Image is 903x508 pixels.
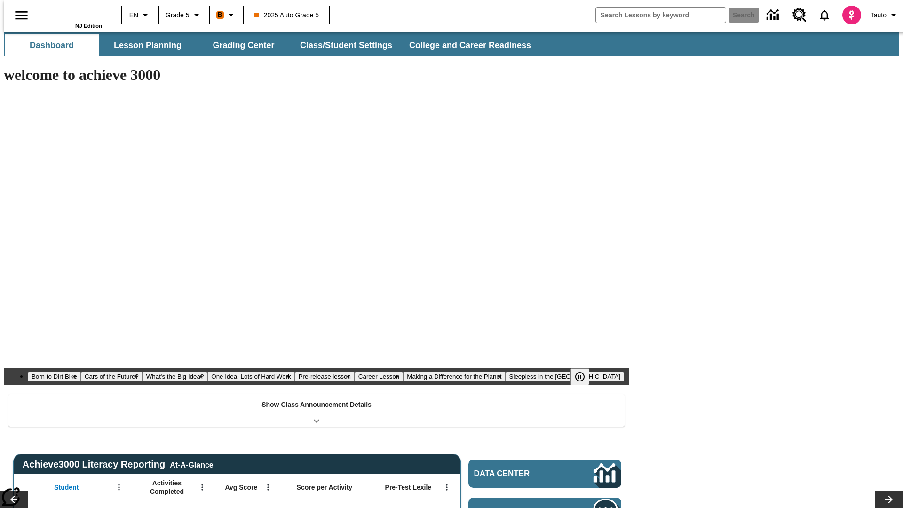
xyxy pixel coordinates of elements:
[761,2,787,28] a: Data Center
[506,372,625,381] button: Slide 8 Sleepless in the Animal Kingdom
[225,483,257,492] span: Avg Score
[213,7,240,24] button: Boost Class color is orange. Change class color
[112,480,126,494] button: Open Menu
[41,3,102,29] div: Home
[468,460,621,488] a: Data Center
[295,372,355,381] button: Slide 5 Pre-release lesson
[837,3,867,27] button: Select a new avatar
[54,483,79,492] span: Student
[195,480,209,494] button: Open Menu
[812,3,837,27] a: Notifications
[5,34,99,56] button: Dashboard
[293,34,400,56] button: Class/Student Settings
[4,34,539,56] div: SubNavbar
[596,8,726,23] input: search field
[125,7,155,24] button: Language: EN, Select a language
[570,368,589,385] button: Pause
[261,400,372,410] p: Show Class Announcement Details
[385,483,432,492] span: Pre-Test Lexile
[28,372,81,381] button: Slide 1 Born to Dirt Bike
[197,34,291,56] button: Grading Center
[218,9,222,21] span: B
[101,34,195,56] button: Lesson Planning
[207,372,294,381] button: Slide 4 One Idea, Lots of Hard Work
[875,491,903,508] button: Lesson carousel, Next
[440,480,454,494] button: Open Menu
[297,483,353,492] span: Score per Activity
[355,372,403,381] button: Slide 6 Career Lesson
[8,1,35,29] button: Open side menu
[4,32,899,56] div: SubNavbar
[129,10,138,20] span: EN
[867,7,903,24] button: Profile/Settings
[75,23,102,29] span: NJ Edition
[81,372,143,381] button: Slide 2 Cars of the Future?
[402,34,539,56] button: College and Career Readiness
[162,7,206,24] button: Grade: Grade 5, Select a grade
[4,66,629,84] h1: welcome to achieve 3000
[474,469,562,478] span: Data Center
[143,372,208,381] button: Slide 3 What's the Big Idea?
[254,10,319,20] span: 2025 Auto Grade 5
[787,2,812,28] a: Resource Center, Will open in new tab
[23,459,214,470] span: Achieve3000 Literacy Reporting
[136,479,198,496] span: Activities Completed
[261,480,275,494] button: Open Menu
[8,394,625,427] div: Show Class Announcement Details
[41,4,102,23] a: Home
[871,10,887,20] span: Tauto
[403,372,505,381] button: Slide 7 Making a Difference for the Planet
[170,459,213,469] div: At-A-Glance
[842,6,861,24] img: avatar image
[166,10,190,20] span: Grade 5
[570,368,599,385] div: Pause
